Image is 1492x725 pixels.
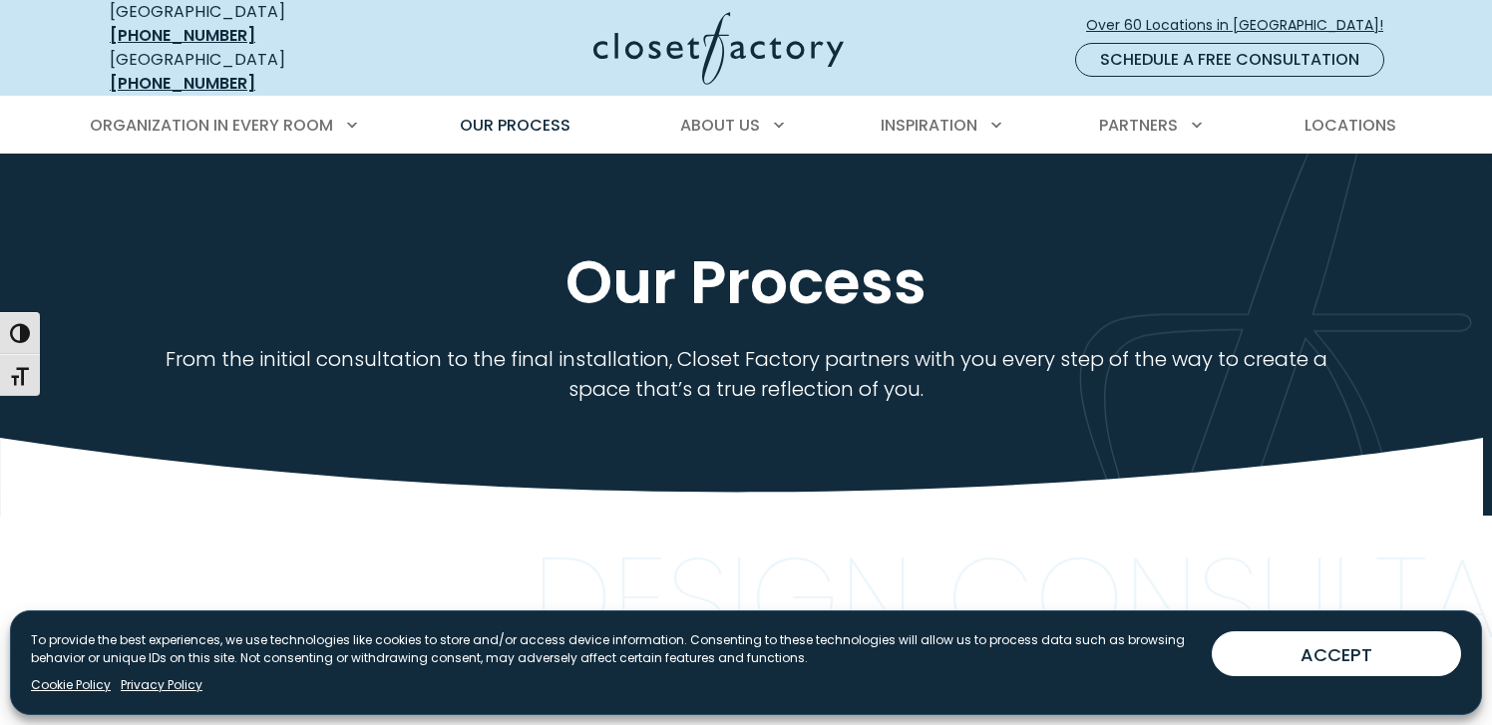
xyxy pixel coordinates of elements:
span: Over 60 Locations in [GEOGRAPHIC_DATA]! [1086,15,1399,36]
span: About Us [680,114,760,137]
h1: Our Process [106,244,1386,320]
a: Privacy Policy [121,676,202,694]
span: Organization in Every Room [90,114,333,137]
a: Over 60 Locations in [GEOGRAPHIC_DATA]! [1085,8,1400,43]
button: ACCEPT [1212,631,1461,676]
p: From the initial consultation to the final installation, Closet Factory partners with you every s... [161,344,1332,404]
a: [PHONE_NUMBER] [110,24,255,47]
span: Partners [1099,114,1178,137]
span: Our Process [460,114,570,137]
p: To provide the best experiences, we use technologies like cookies to store and/or access device i... [31,631,1196,667]
nav: Primary Menu [76,98,1416,154]
div: [GEOGRAPHIC_DATA] [110,48,399,96]
img: Closet Factory Logo [593,12,844,85]
a: [PHONE_NUMBER] [110,72,255,95]
a: Schedule a Free Consultation [1075,43,1384,77]
a: Cookie Policy [31,676,111,694]
span: Inspiration [881,114,977,137]
span: Locations [1305,114,1396,137]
